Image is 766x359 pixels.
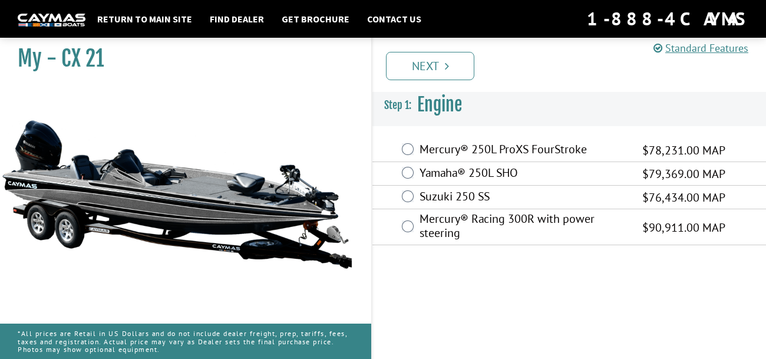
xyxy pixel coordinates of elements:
[420,142,628,159] label: Mercury® 250L ProXS FourStroke
[361,11,427,27] a: Contact Us
[204,11,270,27] a: Find Dealer
[383,50,766,80] ul: Pagination
[18,14,85,26] img: white-logo-c9c8dbefe5ff5ceceb0f0178aa75bf4bb51f6bca0971e226c86eb53dfe498488.png
[653,41,748,55] a: Standard Features
[18,45,342,72] h1: My - CX 21
[642,165,725,183] span: $79,369.00 MAP
[642,189,725,206] span: $76,434.00 MAP
[420,166,628,183] label: Yamaha® 250L SHO
[587,6,748,32] div: 1-888-4CAYMAS
[91,11,198,27] a: Return to main site
[372,83,766,127] h3: Engine
[420,189,628,206] label: Suzuki 250 SS
[642,141,725,159] span: $78,231.00 MAP
[420,212,628,243] label: Mercury® Racing 300R with power steering
[642,219,725,236] span: $90,911.00 MAP
[386,52,474,80] a: Next
[276,11,355,27] a: Get Brochure
[18,324,354,359] p: *All prices are Retail in US Dollars and do not include dealer freight, prep, tariffs, fees, taxe...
